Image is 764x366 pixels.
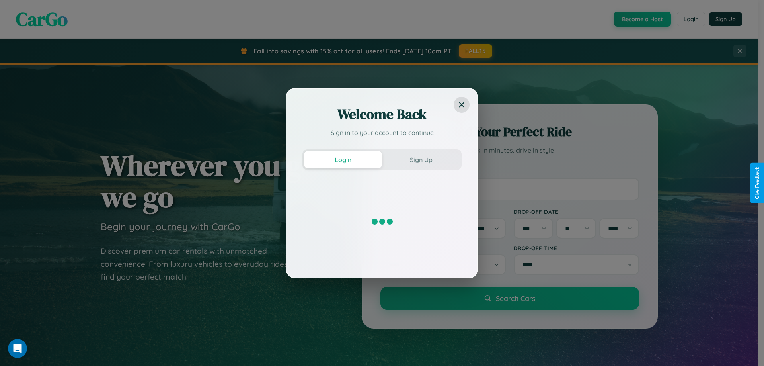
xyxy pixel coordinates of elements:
h2: Welcome Back [302,105,462,124]
div: Give Feedback [754,167,760,199]
button: Login [304,151,382,168]
iframe: Intercom live chat [8,339,27,358]
button: Sign Up [382,151,460,168]
p: Sign in to your account to continue [302,128,462,137]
